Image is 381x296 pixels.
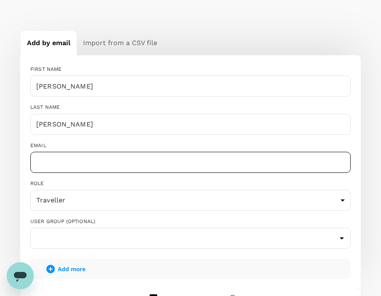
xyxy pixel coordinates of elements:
[83,37,157,49] h6: Import from a CSV file
[30,103,351,112] div: LAST NAME
[27,37,70,49] h6: Add by email
[30,180,351,188] div: ROLE
[34,259,97,279] button: Add more
[30,142,351,150] div: EMAIL
[58,266,86,272] span: Add more
[336,232,348,244] button: Open
[7,262,34,289] iframe: Button to launch messaging window
[30,190,351,211] div: Traveller
[30,218,351,226] div: USER GROUP (OPTIONAL)
[30,65,351,74] div: FIRST NAME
